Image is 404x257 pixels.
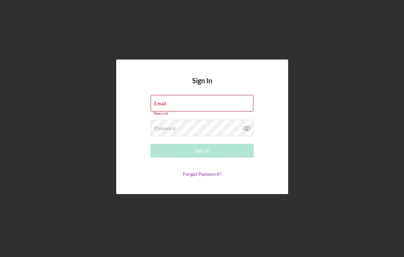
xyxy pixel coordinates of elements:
[151,144,254,158] button: Sign In
[192,77,212,95] h4: Sign In
[195,144,209,158] div: Sign In
[151,111,254,116] div: Required
[154,101,166,106] label: Email
[183,171,221,177] a: Forgot Password?
[154,126,175,131] label: Password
